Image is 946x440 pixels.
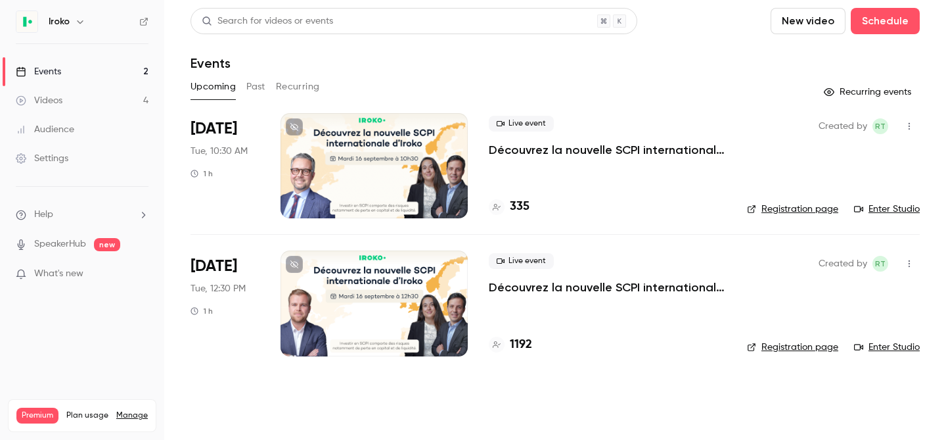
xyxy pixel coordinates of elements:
[276,76,320,97] button: Recurring
[94,238,120,251] span: new
[133,268,148,280] iframe: Noticeable Trigger
[819,118,867,134] span: Created by
[191,55,231,71] h1: Events
[66,410,108,421] span: Plan usage
[34,208,53,222] span: Help
[16,408,58,424] span: Premium
[34,267,83,281] span: What's new
[818,82,920,103] button: Recurring events
[191,145,248,158] span: Tue, 10:30 AM
[489,253,554,269] span: Live event
[16,94,62,107] div: Videos
[872,118,888,134] span: Roxane Tranchard
[191,113,259,218] div: Sep 16 Tue, 10:30 AM (Europe/Paris)
[875,118,886,134] span: RT
[34,237,86,251] a: SpeakerHub
[116,410,148,421] a: Manage
[489,142,726,158] a: Découvrez la nouvelle SCPI internationale d'Iroko
[875,256,886,272] span: RT
[246,76,265,97] button: Past
[819,256,867,272] span: Created by
[489,280,726,295] a: Découvrez la nouvelle SCPI internationale signée [PERSON_NAME]
[510,336,532,354] h4: 1192
[191,256,237,277] span: [DATE]
[191,168,213,179] div: 1 h
[489,198,529,216] a: 335
[16,123,74,136] div: Audience
[16,65,61,78] div: Events
[771,8,845,34] button: New video
[747,203,838,216] a: Registration page
[16,208,148,222] li: help-dropdown-opener
[489,116,554,132] span: Live event
[49,15,70,28] h6: Iroko
[854,203,920,216] a: Enter Studio
[851,8,920,34] button: Schedule
[191,251,259,356] div: Sep 16 Tue, 12:30 PM (Europe/Paris)
[16,152,68,165] div: Settings
[191,306,213,316] div: 1 h
[16,11,37,32] img: Iroko
[747,341,838,354] a: Registration page
[191,118,237,139] span: [DATE]
[854,341,920,354] a: Enter Studio
[191,282,246,295] span: Tue, 12:30 PM
[191,76,236,97] button: Upcoming
[510,198,529,216] h4: 335
[872,256,888,272] span: Roxane Tranchard
[489,336,532,354] a: 1192
[202,14,333,28] div: Search for videos or events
